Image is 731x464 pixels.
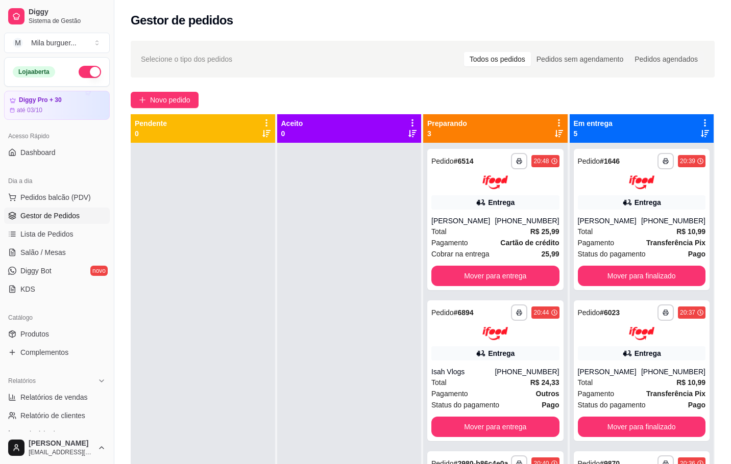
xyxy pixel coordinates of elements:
[600,308,620,317] strong: # 6023
[4,326,110,342] a: Produtos
[431,367,495,377] div: Isah Vlogs
[530,378,559,386] strong: R$ 24,33
[541,250,559,258] strong: 25,99
[281,118,303,128] p: Aceito
[676,227,705,236] strong: R$ 10,99
[578,367,641,377] div: [PERSON_NAME]
[530,227,559,236] strong: R$ 25,99
[20,229,74,239] span: Lista de Pedidos
[20,329,49,339] span: Produtos
[4,144,110,161] a: Dashboard
[431,399,499,410] span: Status do pagamento
[578,377,593,388] span: Total
[680,308,695,317] div: 20:37
[531,52,629,66] div: Pedidos sem agendamento
[533,308,549,317] div: 20:44
[20,347,68,357] span: Complementos
[4,310,110,326] div: Catálogo
[688,401,705,409] strong: Pago
[431,216,495,226] div: [PERSON_NAME]
[135,118,167,128] p: Pendente
[20,192,91,202] span: Pedidos balcão (PDV)
[20,211,80,221] span: Gestor de Pedidos
[629,327,654,341] img: ifood
[533,157,549,165] div: 20:48
[281,128,303,139] p: 0
[629,175,654,189] img: ifood
[431,388,468,399] span: Pagamento
[150,94,190,106] span: Novo pedido
[635,348,661,358] div: Entrega
[431,266,559,286] button: Mover para entrega
[578,216,641,226] div: [PERSON_NAME]
[629,52,703,66] div: Pedidos agendados
[17,106,42,114] article: até 03/10
[574,118,613,128] p: Em entrega
[20,147,56,158] span: Dashboard
[578,388,615,399] span: Pagamento
[427,118,467,128] p: Preparando
[20,392,88,402] span: Relatórios de vendas
[646,239,705,247] strong: Transferência Pix
[29,17,106,25] span: Sistema de Gestão
[4,4,110,29] a: DiggySistema de Gestão
[19,96,62,104] article: Diggy Pro + 30
[20,284,35,294] span: KDS
[4,189,110,205] button: Pedidos balcão (PDV)
[4,33,110,53] button: Select a team
[431,308,454,317] span: Pedido
[13,38,23,48] span: M
[29,8,106,17] span: Diggy
[641,216,705,226] div: [PHONE_NUMBER]
[4,173,110,189] div: Dia a dia
[688,250,705,258] strong: Pago
[578,399,646,410] span: Status do pagamento
[431,417,559,437] button: Mover para entrega
[495,216,559,226] div: [PHONE_NUMBER]
[131,12,233,29] h2: Gestor de pedidos
[578,266,706,286] button: Mover para finalizado
[431,226,447,237] span: Total
[500,239,559,247] strong: Cartão de crédito
[20,410,85,421] span: Relatório de clientes
[536,390,559,398] strong: Outros
[431,237,468,248] span: Pagamento
[427,128,467,139] p: 3
[488,197,515,208] div: Entrega
[635,197,661,208] div: Entrega
[4,389,110,405] a: Relatórios de vendas
[578,157,600,165] span: Pedido
[31,38,77,48] div: Mila burguer ...
[4,426,110,442] a: Relatório de mesas
[141,54,232,65] span: Selecione o tipo dos pedidos
[4,244,110,261] a: Salão / Mesas
[578,308,600,317] span: Pedido
[454,157,474,165] strong: # 6514
[431,248,490,260] span: Cobrar na entrega
[4,281,110,297] a: KDS
[79,66,101,78] button: Alterar Status
[135,128,167,139] p: 0
[600,157,620,165] strong: # 1646
[4,91,110,120] a: Diggy Pro + 30até 03/10
[431,377,447,388] span: Total
[464,52,531,66] div: Todos os pedidos
[646,390,705,398] strong: Transferência Pix
[488,348,515,358] div: Entrega
[680,157,695,165] div: 20:39
[482,327,508,341] img: ifood
[4,226,110,242] a: Lista de Pedidos
[431,157,454,165] span: Pedido
[454,308,474,317] strong: # 6894
[482,175,508,189] img: ifood
[578,237,615,248] span: Pagamento
[13,66,55,78] div: Loja aberta
[495,367,559,377] div: [PHONE_NUMBER]
[574,128,613,139] p: 5
[131,92,199,108] button: Novo pedido
[139,96,146,104] span: plus
[4,208,110,224] a: Gestor de Pedidos
[4,344,110,360] a: Complementos
[29,439,93,448] span: [PERSON_NAME]
[4,435,110,460] button: [PERSON_NAME][EMAIL_ADDRESS][DOMAIN_NAME]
